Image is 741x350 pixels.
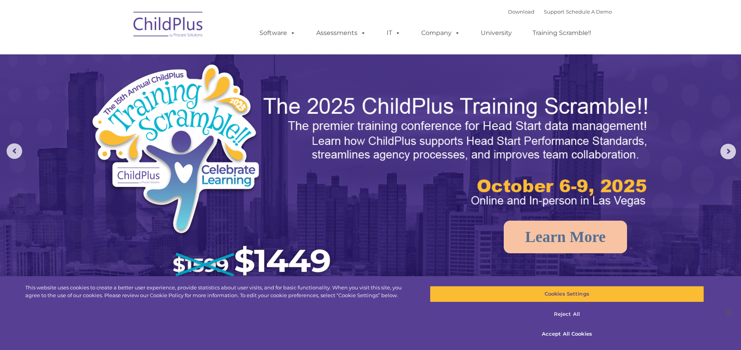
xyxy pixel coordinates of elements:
[508,9,534,15] a: Download
[108,83,141,89] span: Phone number
[544,9,564,15] a: Support
[308,25,374,41] a: Assessments
[430,306,704,322] button: Reject All
[130,6,207,45] img: ChildPlus by Procare Solutions
[430,286,704,302] button: Cookies Settings
[430,326,704,342] button: Accept All Cookies
[25,284,408,299] div: This website uses cookies to create a better user experience, provide statistics about user visit...
[379,25,408,41] a: IT
[720,304,737,321] button: Close
[108,51,132,57] span: Last name
[504,221,627,253] a: Learn More
[252,25,303,41] a: Software
[525,25,599,41] a: Training Scramble!!
[508,9,612,15] font: |
[566,9,612,15] a: Schedule A Demo
[473,25,520,41] a: University
[413,25,468,41] a: Company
